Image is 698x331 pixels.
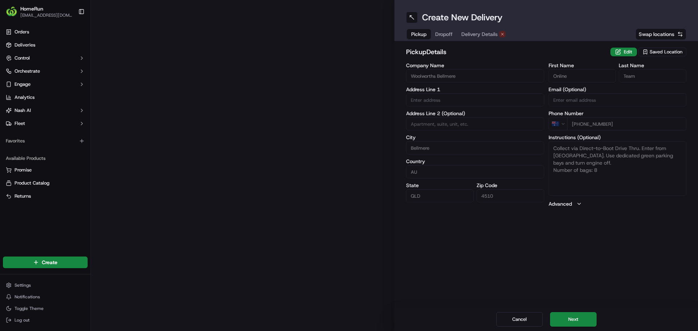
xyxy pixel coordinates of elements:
label: Address Line 2 (Optional) [406,111,544,116]
div: Available Products [3,153,88,164]
span: Log out [15,317,29,323]
button: Advanced [549,200,687,207]
span: Swap locations [639,31,674,38]
label: Country [406,159,544,164]
a: Product Catalog [6,180,85,186]
a: Promise [6,167,85,173]
button: Next [550,312,597,327]
label: Address Line 1 [406,87,544,92]
textarea: Collect via Direct-to-Boot Drive Thru. Enter from [GEOGRAPHIC_DATA]. Use dedicated green parking ... [549,141,687,196]
button: Returns [3,190,88,202]
button: HomeRun [20,5,43,12]
input: Enter email address [549,93,687,106]
span: Promise [15,167,32,173]
a: Orders [3,26,88,38]
input: Enter first name [549,69,616,82]
h1: Create New Delivery [422,12,502,23]
label: Last Name [619,63,686,68]
input: Enter phone number [567,117,687,130]
label: City [406,135,544,140]
a: Deliveries [3,39,88,51]
button: Create [3,257,88,268]
input: Enter last name [619,69,686,82]
span: Toggle Theme [15,306,44,311]
button: HomeRunHomeRun[EMAIL_ADDRESS][DOMAIN_NAME] [3,3,75,20]
button: Engage [3,78,88,90]
button: Settings [3,280,88,290]
label: Zip Code [477,183,544,188]
div: Favorites [3,135,88,147]
label: Company Name [406,63,544,68]
input: Enter company name [406,69,544,82]
button: Notifications [3,292,88,302]
span: Notifications [15,294,40,300]
button: Control [3,52,88,64]
span: Orchestrate [15,68,40,74]
label: Instructions (Optional) [549,135,687,140]
input: Enter state [406,189,474,202]
span: Product Catalog [15,180,49,186]
button: Swap locations [635,28,686,40]
input: Enter city [406,141,544,154]
a: Analytics [3,92,88,103]
img: HomeRun [6,6,17,17]
button: Nash AI [3,105,88,116]
button: Cancel [496,312,543,327]
button: Fleet [3,118,88,129]
button: Orchestrate [3,65,88,77]
button: Toggle Theme [3,303,88,314]
button: Promise [3,164,88,176]
a: Returns [6,193,85,199]
span: Nash AI [15,107,31,114]
label: Phone Number [549,111,687,116]
span: Pickup [411,31,426,38]
span: Returns [15,193,31,199]
span: Dropoff [435,31,453,38]
button: [EMAIL_ADDRESS][DOMAIN_NAME] [20,12,72,18]
span: Orders [15,29,29,35]
input: Enter zip code [477,189,544,202]
button: Log out [3,315,88,325]
span: Settings [15,282,31,288]
span: Saved Location [650,49,682,55]
button: Product Catalog [3,177,88,189]
span: Control [15,55,30,61]
label: First Name [549,63,616,68]
input: Enter country [406,165,544,178]
span: Deliveries [15,42,35,48]
label: Email (Optional) [549,87,687,92]
label: Advanced [549,200,572,207]
h2: pickup Details [406,47,606,57]
label: State [406,183,474,188]
span: Delivery Details [461,31,498,38]
span: Create [42,259,57,266]
button: Edit [610,48,637,56]
span: Analytics [15,94,35,101]
input: Enter address [406,93,544,106]
button: Saved Location [638,47,686,57]
span: Engage [15,81,31,88]
input: Apartment, suite, unit, etc. [406,117,544,130]
span: Fleet [15,120,25,127]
